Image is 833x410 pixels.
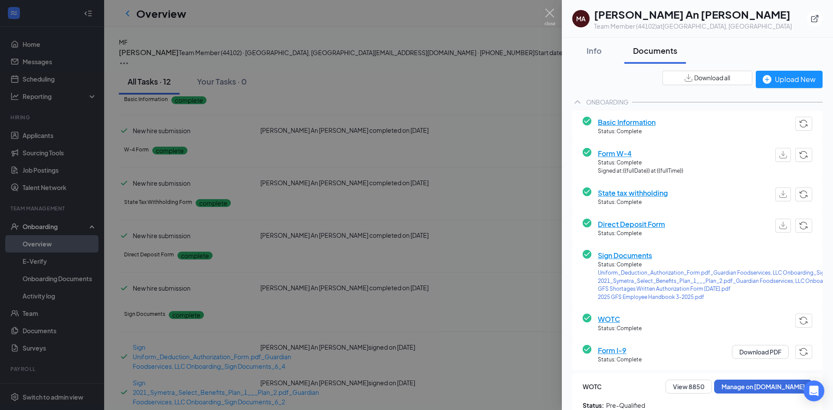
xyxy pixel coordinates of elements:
[576,14,586,23] div: MA
[598,345,642,356] span: Form I-9
[756,71,823,88] button: Upload New
[694,73,730,82] span: Download all
[598,230,665,238] span: Status: Complete
[581,45,607,56] div: Info
[807,11,823,26] button: ExternalLink
[714,380,812,394] button: Manage on [DOMAIN_NAME]
[594,22,792,30] div: Team Member (44102) at [GEOGRAPHIC_DATA], [GEOGRAPHIC_DATA]
[662,71,752,85] button: Download all
[586,98,629,106] div: ONBOARDING
[583,382,602,391] span: WOTC
[598,167,683,175] span: Signed at: {{fullDate}} at {{fullTime}}
[598,198,668,207] span: Status: Complete
[666,380,712,394] button: View 8850
[583,400,604,410] span: Status:
[598,128,656,136] span: Status: Complete
[598,325,642,333] span: Status: Complete
[598,187,668,198] span: State tax withholding
[572,97,583,107] svg: ChevronUp
[810,14,819,23] svg: ExternalLink
[598,117,656,128] span: Basic Information
[598,219,665,230] span: Direct Deposit Form
[598,159,683,167] span: Status: Complete
[763,74,816,85] div: Upload New
[803,380,824,401] div: Open Intercom Messenger
[598,314,642,325] span: WOTC
[598,356,642,364] span: Status: Complete
[732,345,789,359] button: Download PDF
[606,400,645,410] span: Pre-Qualified
[633,45,677,56] div: Documents
[598,148,683,159] span: Form W-4
[594,7,792,22] h1: [PERSON_NAME] An [PERSON_NAME]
